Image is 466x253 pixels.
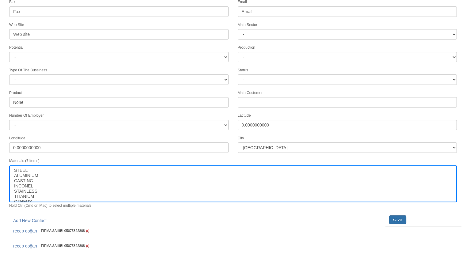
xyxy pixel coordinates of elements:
[238,90,263,96] label: Main Customer
[9,203,91,208] small: Hold Ctrl (Cmd on Mac) to select multiple materials
[9,6,229,17] input: Fax
[238,136,244,141] label: City
[13,178,453,183] option: CASTING
[13,173,453,178] option: ALUMINIUM
[85,244,90,248] img: Edit
[9,136,25,141] label: Longitude
[9,241,41,251] a: recep doğan
[238,113,251,118] label: Latitude
[13,199,453,204] option: OTHERS
[9,45,24,50] label: Potential
[9,158,40,164] label: Materials (7 items)
[13,183,453,189] option: INCONEL
[389,215,406,224] input: save
[13,189,453,194] option: STAINLESS
[9,226,41,236] a: recep doğan
[9,68,47,73] label: Type Of The Bussiness
[9,113,44,118] label: Number Of Employer
[85,228,90,233] img: Edit
[238,68,248,73] label: Status
[9,241,381,251] div: FİRMA SAHİBİ 05075822808
[9,22,24,28] label: Web Site
[9,29,229,40] input: Web site
[13,194,453,199] option: TITANIUM
[9,215,51,226] a: Add New Contact
[9,90,22,96] label: Product
[9,226,381,236] div: FİRMA SAHİBİ 05075822808
[238,6,457,17] input: Email
[238,45,255,50] label: Production
[238,22,257,28] label: Main Sector
[13,168,453,173] option: STEEL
